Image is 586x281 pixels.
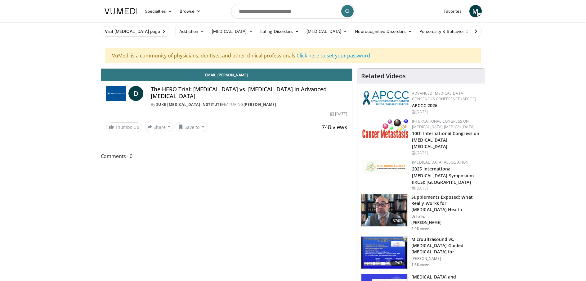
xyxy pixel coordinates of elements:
p: [PERSON_NAME] [411,220,481,225]
span: Comments 0 [101,152,353,160]
div: [DATE] [412,109,480,115]
a: D [128,86,143,101]
img: VuMedi Logo [105,8,137,14]
img: 649d3fc0-5ee3-4147-b1a3-955a692e9799.150x105_q85_crop-smart_upscale.jpg [361,194,407,227]
a: M [469,5,482,17]
a: Eating Disorders [257,25,303,38]
a: 37:05 Supplements Exposed: What Really Works for [MEDICAL_DATA] Health DrTalks [PERSON_NAME] 5.9K... [361,194,481,231]
img: fca7e709-d275-4aeb-92d8-8ddafe93f2a6.png.150x105_q85_autocrop_double_scale_upscale_version-0.2.png [362,160,409,174]
div: By FEATURING [151,102,347,107]
a: International Congress on [MEDICAL_DATA] [MEDICAL_DATA] [412,119,475,129]
h4: The HERO Trial: [MEDICAL_DATA] vs. [MEDICAL_DATA] in Advanced [MEDICAL_DATA] [151,86,347,99]
a: 2025 International [MEDICAL_DATA] Symposium (IKCS): [GEOGRAPHIC_DATA] [412,166,474,185]
div: [DATE] [412,150,480,156]
a: Advanced [MEDICAL_DATA] Consensus Conference (APCCC) [412,91,476,102]
button: Save to [176,122,207,132]
span: 37:05 [390,218,405,224]
img: d0371492-b5bc-4101-bdcb-0105177cfd27.150x105_q85_crop-smart_upscale.jpg [361,237,407,269]
p: DrTalks [411,214,481,219]
a: Email [PERSON_NAME] [101,69,352,81]
p: 1.6K views [411,262,430,267]
img: Duke Cancer Institute [106,86,126,101]
h4: Related Videos [361,72,406,80]
input: Search topics, interventions [231,4,355,19]
a: Duke [MEDICAL_DATA] Institute [155,102,222,107]
div: [DATE] [412,186,480,191]
a: Favorites [440,5,466,17]
a: Personality & Behavior Disorders [416,25,494,38]
a: [MEDICAL_DATA] Association [412,160,468,165]
h3: Supplements Exposed: What Really Works for [MEDICAL_DATA] Health [411,194,481,213]
a: Click here to set your password [297,52,370,59]
p: [PERSON_NAME] [411,256,481,261]
a: Neurocognitive Disorders [351,25,416,38]
a: [PERSON_NAME] [244,102,276,107]
a: [MEDICAL_DATA] [303,25,351,38]
a: APCCC 2026 [412,102,437,108]
img: 6ff8bc22-9509-4454-a4f8-ac79dd3b8976.png.150x105_q85_autocrop_double_scale_upscale_version-0.2.png [362,119,409,138]
a: 17:07 Microultrasound vs. [MEDICAL_DATA]-Guided [MEDICAL_DATA] for [MEDICAL_DATA] Diagnosis … [PE... [361,236,481,269]
img: 92ba7c40-df22-45a2-8e3f-1ca017a3d5ba.png.150x105_q85_autocrop_double_scale_upscale_version-0.2.png [362,91,409,105]
a: Addiction [176,25,208,38]
div: VuMedi is a community of physicians, dentists, and other clinical professionals. [105,48,481,63]
a: Thumbs Up [106,122,142,132]
p: 5.9K views [411,226,430,231]
a: [MEDICAL_DATA] [208,25,257,38]
h3: Microultrasound vs. [MEDICAL_DATA]-Guided [MEDICAL_DATA] for [MEDICAL_DATA] Diagnosis … [411,236,481,255]
a: Browse [176,5,204,17]
span: 748 views [322,123,347,131]
div: [DATE] [330,111,347,117]
button: Share [145,122,173,132]
a: Visit [MEDICAL_DATA] page [101,26,171,37]
span: 17:07 [390,260,405,266]
a: Specialties [141,5,176,17]
a: 10th International Congress on [MEDICAL_DATA] [MEDICAL_DATA] [412,130,479,149]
